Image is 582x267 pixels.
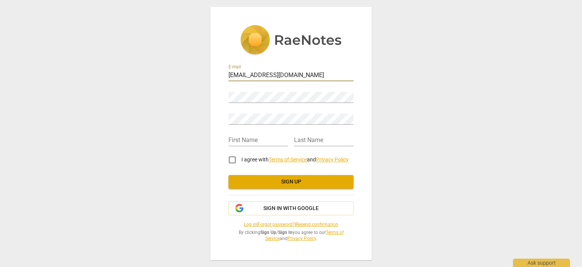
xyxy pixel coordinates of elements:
div: Ask support [513,259,570,267]
span: | | [228,221,354,228]
b: Sign Up [260,230,276,235]
img: 5ac2273c67554f335776073100b6d88f.svg [240,25,342,56]
button: Sign up [228,175,354,189]
span: Sign up [235,178,347,186]
label: E-mail [228,65,241,69]
a: Terms of Service [269,156,307,163]
a: Terms of Service [265,230,344,242]
a: Privacy Policy [288,236,316,241]
button: Sign in with Google [228,201,354,216]
a: Log in [244,222,257,227]
a: Privacy Policy [316,156,349,163]
a: Forgot password? [258,222,295,227]
span: Sign in with Google [263,205,319,212]
a: Resend confirmation [296,222,338,227]
span: I agree with and [241,156,349,163]
b: Sign In [278,230,293,235]
span: By clicking / you agree to our and . [228,229,354,242]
